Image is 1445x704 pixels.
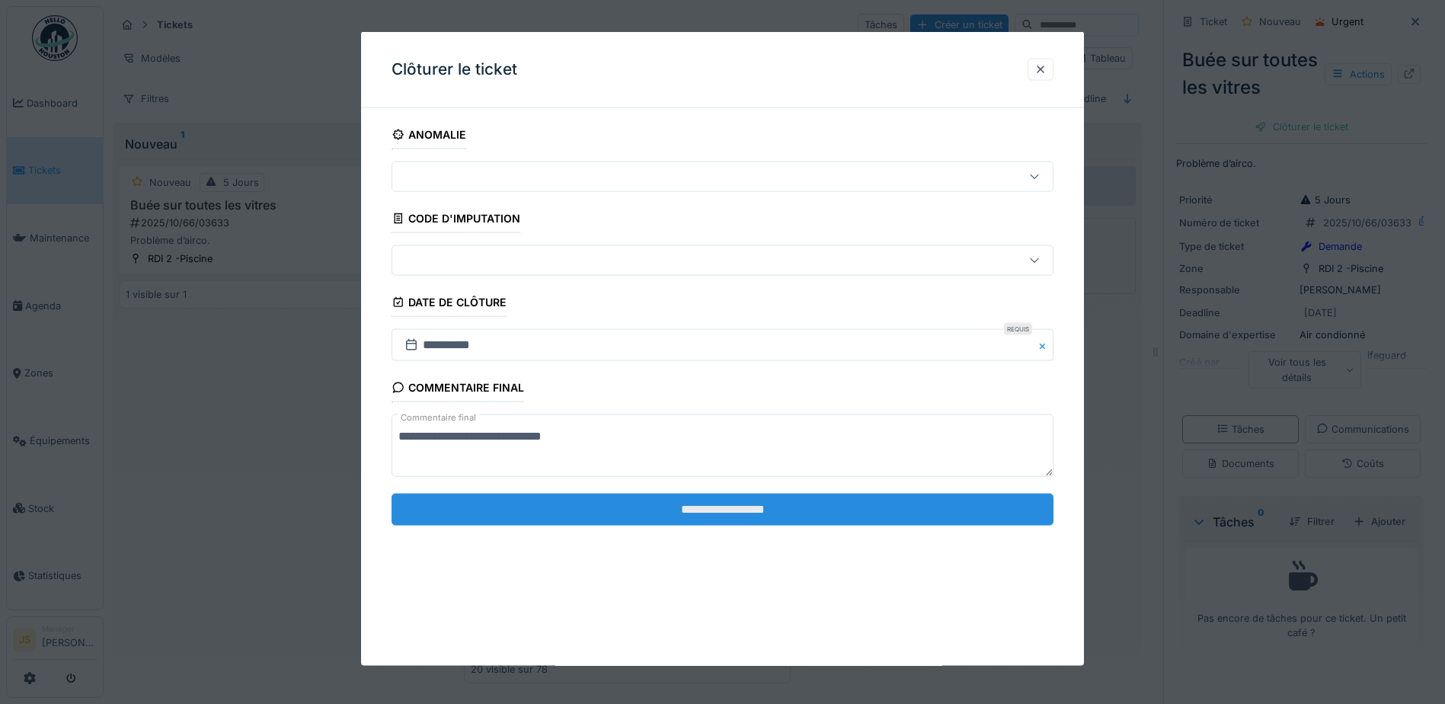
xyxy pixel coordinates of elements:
[392,60,517,79] h3: Clôturer le ticket
[392,207,520,233] div: Code d'imputation
[392,123,466,149] div: Anomalie
[1037,329,1053,361] button: Close
[1004,323,1032,335] div: Requis
[392,291,507,317] div: Date de clôture
[398,408,479,427] label: Commentaire final
[392,376,524,402] div: Commentaire final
